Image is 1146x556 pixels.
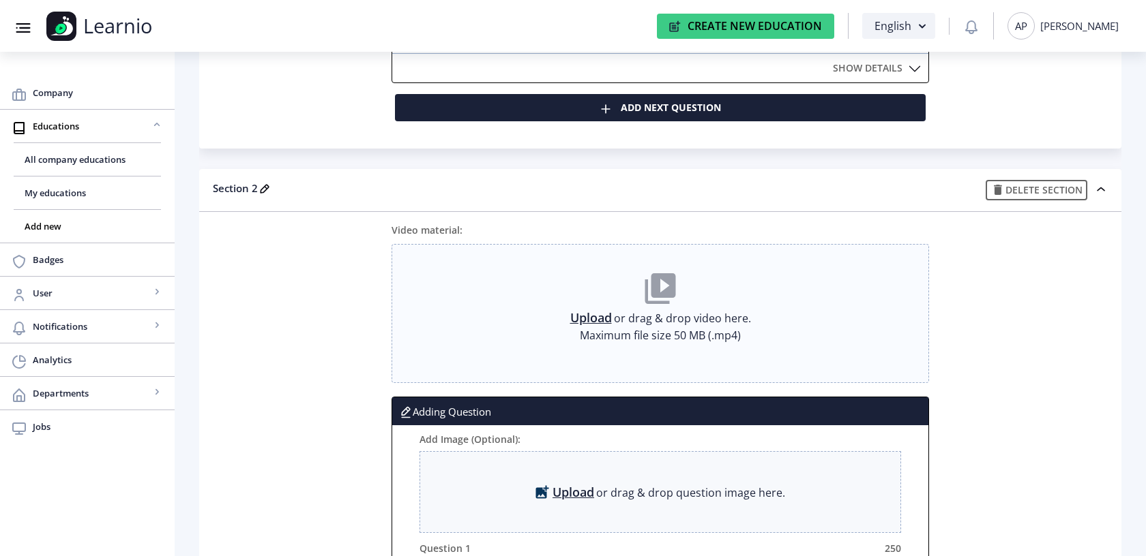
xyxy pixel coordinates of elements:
button: Create New Education [657,14,834,39]
a: Upload [553,485,594,499]
button: Delete section [986,180,1087,200]
a: Add new [14,210,161,243]
label: Question 1 [420,542,471,555]
img: gray-trash-icon.svg [994,185,1002,195]
div: AP [1008,12,1035,40]
span: or drag & drop video here. [614,311,751,326]
span: Analytics [33,352,164,368]
span: Section 2 [213,181,271,195]
button: Add Next Question [395,94,926,121]
a: My educations [14,176,161,209]
label: SHOW DETAILS [833,61,902,75]
span: My educations [25,185,150,201]
span: Jobs [33,418,164,435]
span: All company educations [25,151,150,168]
span: Badges [33,251,164,268]
div: [PERSON_NAME] [1040,19,1119,33]
img: upload-video-icon.svg [645,273,676,304]
span: Add new [25,218,150,234]
a: Learnio [46,12,207,41]
button: English [862,13,935,39]
a: All company educations [14,143,161,176]
label: Add Image (Optional): [420,433,520,446]
span: Notifications [33,318,150,335]
label: 250 [885,542,901,555]
span: or drag & drop question image here. [596,485,785,500]
span: Adding Question [399,405,491,418]
span: Video material: [392,223,462,236]
span: Educations [33,118,150,134]
img: upload-img-icon.svg [535,485,549,499]
a: Upload [570,311,612,324]
p: Maximum file size 50 MB (.mp4) [570,328,751,342]
p: Learnio [83,19,152,33]
span: User [33,285,150,301]
span: Departments [33,385,150,401]
span: Company [33,84,164,101]
img: create-new-education-icon.svg [669,20,681,32]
